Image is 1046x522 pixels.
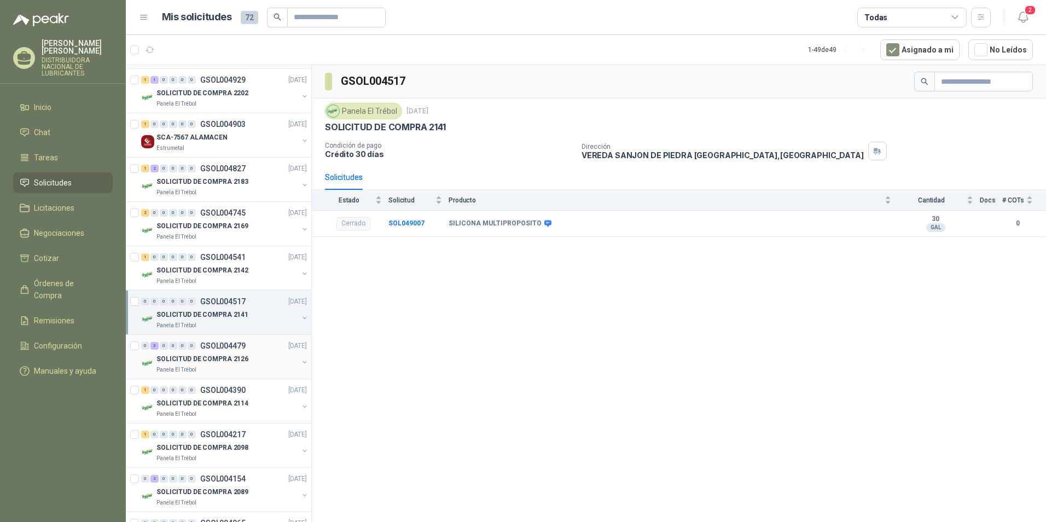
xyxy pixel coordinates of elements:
div: Panela El Trébol [325,103,402,119]
span: Remisiones [34,315,74,327]
div: 0 [178,253,187,261]
div: 2 [150,165,159,172]
p: Estrumetal [156,144,184,153]
p: [DATE] [288,474,307,484]
span: Tareas [34,152,58,164]
p: GSOL004517 [200,298,246,305]
div: 2 [141,209,149,217]
div: 0 [188,120,196,128]
p: GSOL004745 [200,209,246,217]
div: 0 [160,342,168,350]
img: Company Logo [141,179,154,193]
div: GAL [926,223,945,232]
p: GSOL004541 [200,253,246,261]
a: Configuración [13,335,113,356]
p: [DATE] [288,75,307,85]
p: SOLICITUD DE COMPRA 2098 [156,443,248,453]
span: Producto [449,196,882,204]
span: search [274,13,281,21]
a: 0 0 0 0 0 0 GSOL004517[DATE] Company LogoSOLICITUD DE COMPRA 2141Panela El Trébol [141,295,309,330]
div: 2 [150,475,159,483]
a: Licitaciones [13,198,113,218]
img: Company Logo [141,224,154,237]
p: [DATE] [288,341,307,351]
div: 0 [169,431,177,438]
div: 0 [178,475,187,483]
span: # COTs [1002,196,1024,204]
div: 0 [178,386,187,394]
p: Panela El Trébol [156,100,196,108]
p: SOLICITUD DE COMPRA 2141 [156,310,248,320]
p: GSOL004154 [200,475,246,483]
a: 1 0 0 0 0 0 GSOL004217[DATE] Company LogoSOLICITUD DE COMPRA 2098Panela El Trébol [141,428,309,463]
span: Licitaciones [34,202,74,214]
p: SOLICITUD DE COMPRA 2126 [156,354,248,364]
div: 0 [169,120,177,128]
span: Solicitudes [34,177,72,189]
div: 0 [160,76,168,84]
span: Cotizar [34,252,59,264]
div: 1 [141,253,149,261]
div: 0 [160,165,168,172]
p: GSOL004217 [200,431,246,438]
div: 0 [160,209,168,217]
a: Manuales y ayuda [13,361,113,381]
p: Panela El Trébol [156,277,196,286]
a: Chat [13,122,113,143]
img: Company Logo [141,445,154,459]
span: Solicitud [388,196,433,204]
div: 0 [150,120,159,128]
p: SOLICITUD DE COMPRA 2202 [156,88,248,98]
img: Company Logo [141,135,154,148]
p: Panela El Trébol [156,366,196,374]
p: [PERSON_NAME] [PERSON_NAME] [42,39,113,55]
p: SCA-7567 ALAMACEN [156,132,228,143]
h1: Mis solicitudes [162,9,232,25]
p: SOLICITUD DE COMPRA 2141 [325,121,446,133]
p: Panela El Trébol [156,321,196,330]
div: 0 [150,253,159,261]
div: 0 [188,386,196,394]
div: 0 [160,120,168,128]
p: SOLICITUD DE COMPRA 2142 [156,265,248,276]
span: 72 [241,11,258,24]
p: [DATE] [288,164,307,174]
img: Company Logo [141,268,154,281]
p: [DATE] [288,208,307,218]
div: 1 [141,431,149,438]
th: Cantidad [898,190,980,210]
th: Solicitud [388,190,449,210]
a: Solicitudes [13,172,113,193]
div: 0 [150,209,159,217]
div: 0 [160,386,168,394]
div: Cerrado [336,217,370,230]
div: 0 [169,209,177,217]
div: 0 [188,76,196,84]
p: Crédito 30 días [325,149,573,159]
p: GSOL004929 [200,76,246,84]
div: 0 [150,298,159,305]
div: 0 [188,209,196,217]
p: [DATE] [288,385,307,396]
div: Todas [864,11,887,24]
p: Condición de pago [325,142,573,149]
div: 0 [141,342,149,350]
p: Panela El Trébol [156,233,196,241]
a: 1 0 0 0 0 0 GSOL004390[DATE] Company LogoSOLICITUD DE COMPRA 2114Panela El Trébol [141,384,309,419]
span: Chat [34,126,50,138]
div: 0 [160,431,168,438]
h3: GSOL004517 [341,73,407,90]
a: SOL049007 [388,219,425,227]
th: # COTs [1002,190,1046,210]
div: 0 [169,342,177,350]
a: Remisiones [13,310,113,331]
div: 1 [141,386,149,394]
div: 0 [150,386,159,394]
div: 3 [150,342,159,350]
span: Configuración [34,340,82,352]
p: Panela El Trébol [156,498,196,507]
div: Solicitudes [325,171,363,183]
a: Negociaciones [13,223,113,243]
div: 0 [178,76,187,84]
p: SOLICITUD DE COMPRA 2089 [156,487,248,497]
